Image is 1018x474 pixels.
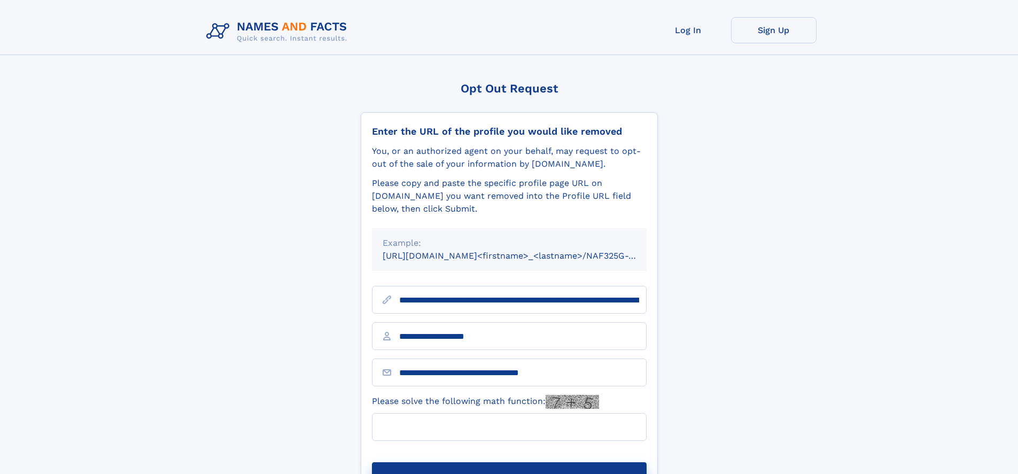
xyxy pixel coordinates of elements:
[372,395,599,409] label: Please solve the following math function:
[361,82,658,95] div: Opt Out Request
[202,17,356,46] img: Logo Names and Facts
[372,126,647,137] div: Enter the URL of the profile you would like removed
[372,145,647,170] div: You, or an authorized agent on your behalf, may request to opt-out of the sale of your informatio...
[646,17,731,43] a: Log In
[383,251,667,261] small: [URL][DOMAIN_NAME]<firstname>_<lastname>/NAF325G-xxxxxxxx
[383,237,636,250] div: Example:
[372,177,647,215] div: Please copy and paste the specific profile page URL on [DOMAIN_NAME] you want removed into the Pr...
[731,17,817,43] a: Sign Up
